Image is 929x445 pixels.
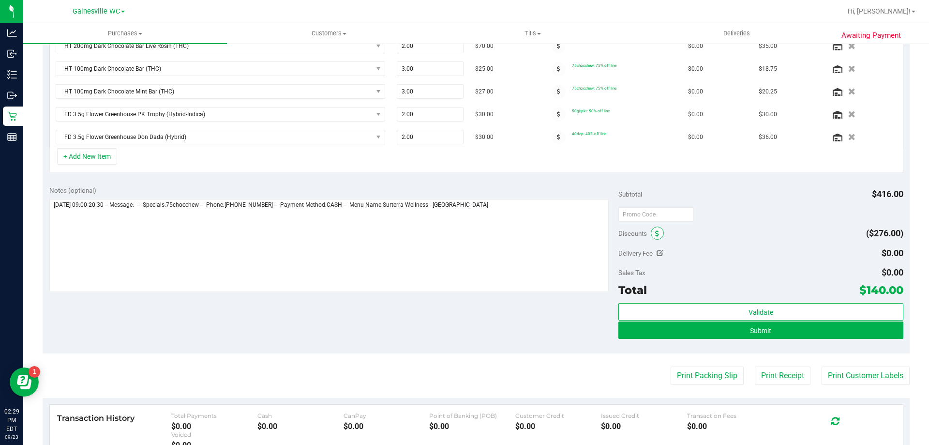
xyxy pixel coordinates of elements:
[475,42,494,51] span: $70.00
[7,132,17,142] inline-svg: Reports
[618,225,647,242] span: Discounts
[710,29,763,38] span: Deliveries
[4,407,19,433] p: 02:29 PM EDT
[822,367,910,385] button: Print Customer Labels
[431,29,634,38] span: Tills
[859,283,903,297] span: $140.00
[397,85,464,98] input: 3.00
[572,86,616,91] span: 75chocchew: 75% off line
[56,61,385,76] span: NO DATA FOUND
[397,130,464,144] input: 2.00
[56,85,373,98] span: HT 100mg Dark Chocolate Mint Bar (THC)
[475,110,494,119] span: $30.00
[7,49,17,59] inline-svg: Inbound
[688,133,703,142] span: $0.00
[688,110,703,119] span: $0.00
[23,23,227,44] a: Purchases
[688,42,703,51] span: $0.00
[572,108,610,113] span: 50ghpkt: 50% off line
[882,267,903,277] span: $0.00
[687,412,773,419] div: Transaction Fees
[4,433,19,441] p: 09/23
[171,431,257,438] div: Voided
[572,63,616,68] span: 75chocchew: 75% off line
[601,422,687,431] div: $0.00
[73,7,120,15] span: Gainesville WC
[7,70,17,79] inline-svg: Inventory
[29,366,40,378] iframe: Resource center unread badge
[56,62,373,76] span: HT 100mg Dark Chocolate Bar (THC)
[618,269,645,276] span: Sales Tax
[344,412,430,419] div: CanPay
[687,422,773,431] div: $0.00
[759,42,777,51] span: $35.00
[49,186,96,194] span: Notes (optional)
[431,23,634,44] a: Tills
[429,412,515,419] div: Point of Banking (POB)
[227,23,431,44] a: Customers
[572,131,606,136] span: 40dep: 40% off line
[257,412,344,419] div: Cash
[618,303,903,321] button: Validate
[56,84,385,99] span: NO DATA FOUND
[475,133,494,142] span: $30.00
[56,39,385,53] span: NO DATA FOUND
[657,250,663,257] i: Edit Delivery Fee
[841,30,901,41] span: Awaiting Payment
[56,107,385,122] span: NO DATA FOUND
[7,28,17,38] inline-svg: Analytics
[635,23,839,44] a: Deliveries
[759,64,777,74] span: $18.75
[7,111,17,121] inline-svg: Retail
[848,7,911,15] span: Hi, [PERSON_NAME]!
[671,367,744,385] button: Print Packing Slip
[56,39,373,53] span: HT 200mg Dark Chocolate Bar Live Rosin (THC)
[759,110,777,119] span: $30.00
[397,107,464,121] input: 2.00
[755,367,810,385] button: Print Receipt
[515,412,601,419] div: Customer Credit
[56,130,385,144] span: NO DATA FOUND
[866,228,903,238] span: ($276.00)
[601,412,687,419] div: Issued Credit
[397,62,464,76] input: 3.00
[759,133,777,142] span: $36.00
[56,130,373,144] span: FD 3.5g Flower Greenhouse Don Dada (Hybrid)
[10,368,39,397] iframe: Resource center
[618,283,647,297] span: Total
[872,189,903,199] span: $416.00
[750,327,771,335] span: Submit
[515,422,601,431] div: $0.00
[397,39,464,53] input: 2.00
[618,249,653,257] span: Delivery Fee
[57,148,117,165] button: + Add New Item
[882,248,903,258] span: $0.00
[7,91,17,100] inline-svg: Outbound
[618,207,693,222] input: Promo Code
[618,190,642,198] span: Subtotal
[171,412,257,419] div: Total Payments
[429,422,515,431] div: $0.00
[572,40,616,45] span: 75chocchew: 75% off line
[257,422,344,431] div: $0.00
[475,87,494,96] span: $27.00
[227,29,430,38] span: Customers
[171,422,257,431] div: $0.00
[344,422,430,431] div: $0.00
[688,87,703,96] span: $0.00
[688,64,703,74] span: $0.00
[618,322,903,339] button: Submit
[759,87,777,96] span: $20.25
[749,308,773,316] span: Validate
[475,64,494,74] span: $25.00
[23,29,227,38] span: Purchases
[56,107,373,121] span: FD 3.5g Flower Greenhouse PK Trophy (Hybrid-Indica)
